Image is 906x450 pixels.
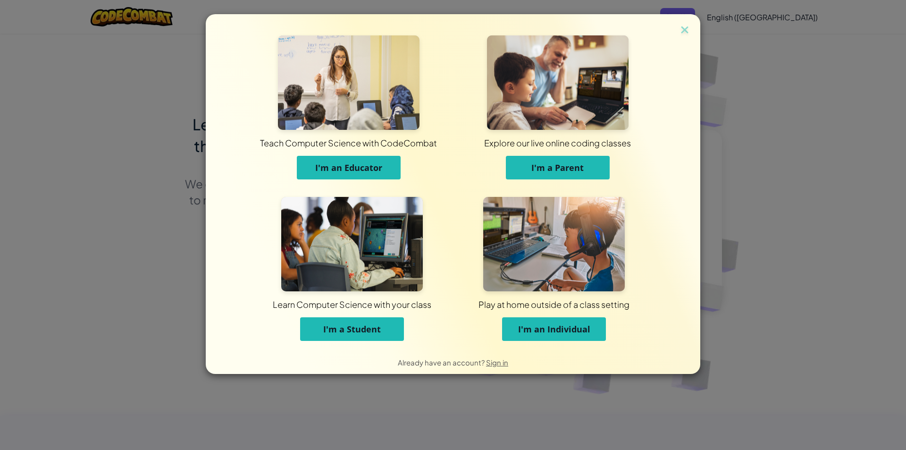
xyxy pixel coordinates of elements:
[300,317,404,341] button: I'm a Student
[315,137,800,149] div: Explore our live online coding classes
[518,323,590,335] span: I'm an Individual
[297,156,401,179] button: I'm an Educator
[278,35,419,130] img: For Educators
[531,162,584,173] span: I'm a Parent
[483,197,625,291] img: For Individuals
[281,197,423,291] img: For Students
[502,317,606,341] button: I'm an Individual
[487,35,629,130] img: For Parents
[323,323,381,335] span: I'm a Student
[315,162,382,173] span: I'm an Educator
[398,358,486,367] span: Already have an account?
[506,156,610,179] button: I'm a Parent
[322,298,786,310] div: Play at home outside of a class setting
[486,358,508,367] a: Sign in
[679,24,691,38] img: close icon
